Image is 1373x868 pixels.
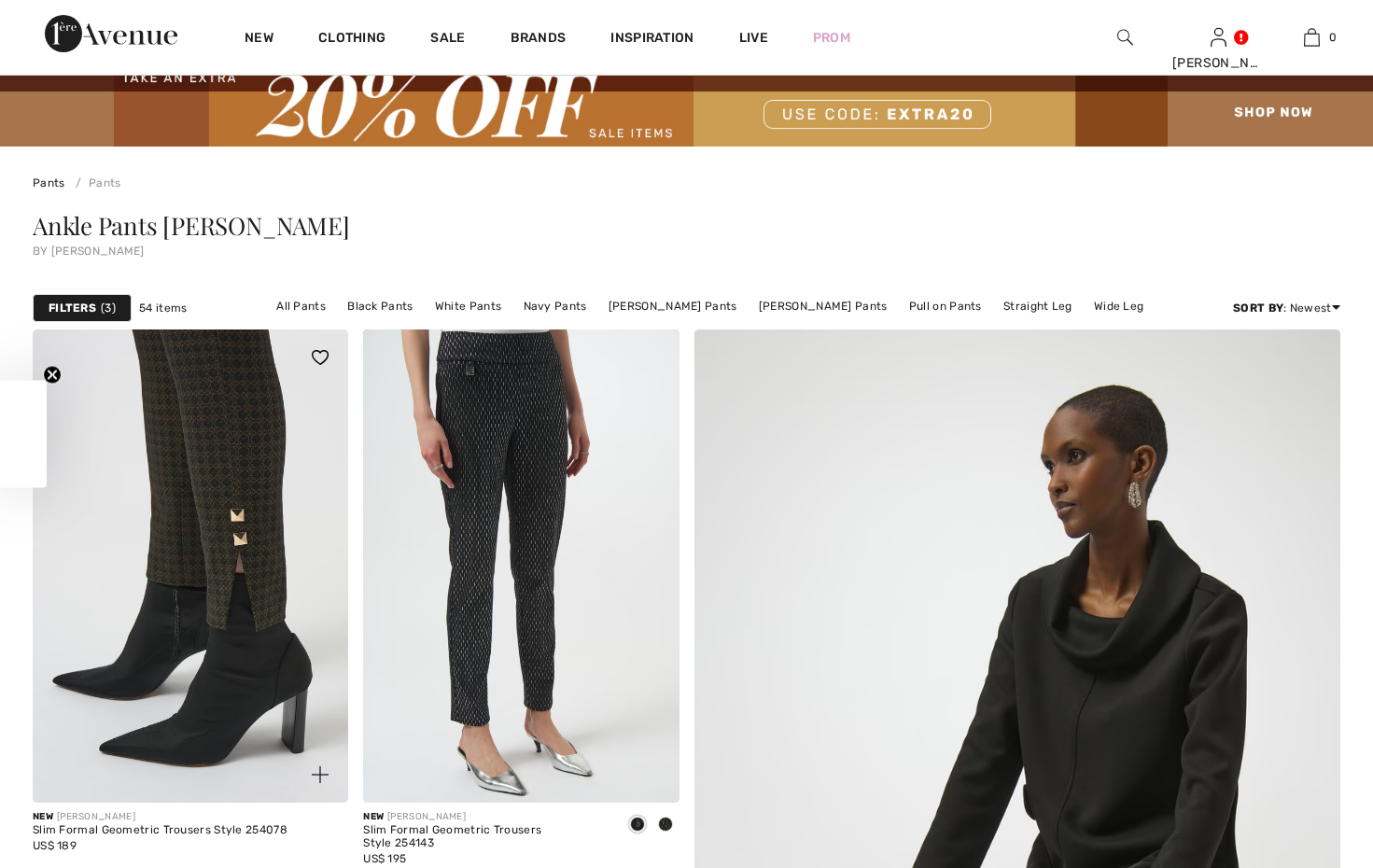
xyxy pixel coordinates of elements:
img: plus_v2.svg [312,766,329,783]
div: Black/Silver [623,810,651,841]
a: Sign In [1211,28,1226,46]
a: New [245,30,273,49]
img: search the website [1117,26,1133,49]
a: Live [739,28,768,48]
a: Slim Formal Geometric Trousers Style 254078. Black/bronze [33,329,348,803]
div: Slim Formal Geometric Trousers Style 254078 [33,824,287,837]
div: Black/Gold [651,810,679,841]
span: Inspiration [610,30,694,49]
a: Pants [33,176,65,189]
span: US$ 195 [363,852,406,865]
a: Navy Pants [514,294,596,318]
div: by [PERSON_NAME] [33,245,1340,257]
a: Clothing [318,30,385,49]
span: US$ 189 [33,839,77,852]
a: Wide Leg [1085,294,1153,318]
div: [PERSON_NAME] [1172,53,1264,73]
div: Slim Formal Geometric Trousers Style 254143 [363,824,608,850]
a: 0 [1266,26,1357,49]
span: New [33,811,53,822]
img: Slim Formal Geometric Trousers Style 254143. Black/Silver [363,329,679,803]
a: Pants [68,176,121,189]
a: Prom [813,28,850,48]
a: All Pants [267,294,335,318]
a: [PERSON_NAME] Pants [750,294,897,318]
strong: Filters [49,300,96,316]
img: 1ère Avenue [45,15,177,52]
div: : Newest [1233,300,1340,316]
span: 3 [101,300,116,316]
a: Brands [511,30,567,49]
img: heart_black_full.svg [312,350,329,365]
div: [PERSON_NAME] [33,810,287,824]
span: 0 [1329,29,1337,46]
span: Ankle Pants [PERSON_NAME] [33,209,350,242]
img: My Bag [1304,26,1320,49]
div: [PERSON_NAME] [363,810,608,824]
span: 54 items [139,300,187,316]
span: New [363,811,384,822]
a: [PERSON_NAME] Pants [599,294,747,318]
button: Close teaser [43,366,62,385]
img: My Info [1211,26,1226,49]
a: Straight Leg [994,294,1082,318]
a: White Pants [426,294,511,318]
a: Pull on Pants [900,294,991,318]
a: Black Pants [338,294,422,318]
strong: Sort By [1233,301,1283,315]
a: Sale [430,30,465,49]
